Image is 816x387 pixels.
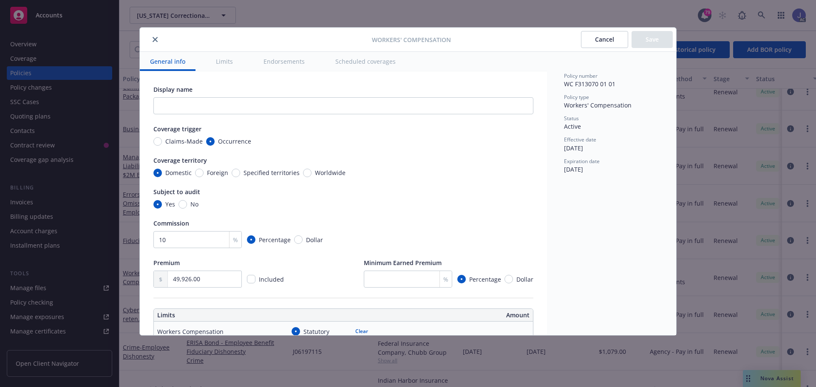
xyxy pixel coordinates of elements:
span: Yes [165,200,175,209]
span: Subject to audit [153,188,200,196]
span: Premium [153,259,180,267]
span: Coverage territory [153,156,207,164]
span: Status [564,115,579,122]
span: Percentage [259,235,291,244]
span: Percentage [469,275,501,284]
input: Specified territories [232,169,240,177]
span: Commission [153,219,189,227]
span: [DATE] [564,144,583,152]
button: close [150,34,160,45]
input: Claims-Made [153,137,162,146]
button: Clear [350,325,373,337]
input: Yes [153,200,162,209]
span: Policy number [564,72,598,79]
span: Expiration date [564,158,600,165]
input: Statutory [292,327,300,336]
button: Scheduled coverages [325,52,406,71]
span: Dollar [306,235,323,244]
input: Foreign [195,169,204,177]
input: Worldwide [303,169,312,177]
input: No [178,200,187,209]
span: Effective date [564,136,596,143]
span: Claims-Made [165,137,203,146]
span: % [443,275,448,284]
input: Domestic [153,169,162,177]
input: Dollar [294,235,303,244]
span: Worldwide [315,168,346,177]
span: [DATE] [564,165,583,173]
input: Percentage [457,275,466,283]
th: Limits [154,309,306,322]
button: Endorsements [253,52,315,71]
span: Coverage trigger [153,125,201,133]
input: Dollar [504,275,513,283]
span: Workers' Compensation [372,35,451,44]
button: General info [140,52,195,71]
span: % [233,235,238,244]
input: Occurrence [206,137,215,146]
span: Dollar [516,275,533,284]
button: Limits [206,52,243,71]
span: No [190,200,198,209]
button: Cancel [581,31,628,48]
span: Policy type [564,93,589,101]
span: Active [564,122,581,130]
span: Display name [153,85,193,93]
span: Workers' Compensation [564,101,632,109]
span: Occurrence [218,137,251,146]
div: Workers Compensation [157,327,224,336]
span: Minimum Earned Premium [364,259,442,267]
span: WC F313070 01 01 [564,80,615,88]
span: Included [259,275,284,283]
input: Percentage [247,235,255,244]
input: 0.00 [168,271,241,287]
span: Specified territories [244,168,300,177]
span: Statutory [303,327,329,336]
th: Amount [347,309,533,322]
span: Domestic [165,168,192,177]
span: Foreign [207,168,228,177]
